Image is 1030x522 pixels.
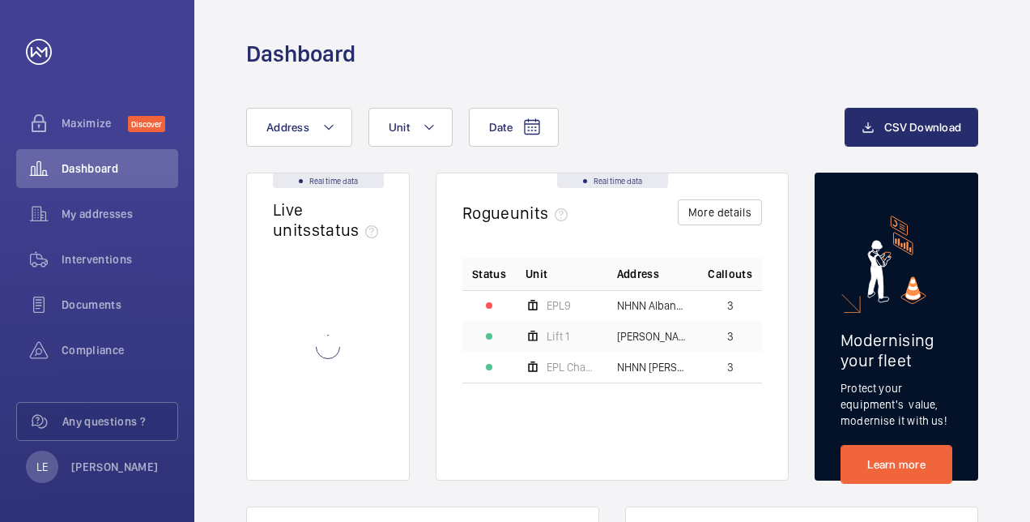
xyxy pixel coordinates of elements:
h2: Modernising your fleet [841,330,952,370]
span: Callouts [708,266,752,282]
span: Interventions [62,251,178,267]
span: units [510,203,575,223]
a: Learn more [841,445,952,484]
span: Discover [128,116,165,132]
p: Protect your equipment's value, modernise it with us! [841,380,952,429]
button: More details [678,199,762,225]
button: Address [246,108,352,147]
span: status [312,220,385,240]
button: Date [469,108,559,147]
span: EPL9 [547,300,571,311]
span: Unit [526,266,547,282]
span: CSV Download [884,121,961,134]
h1: Dashboard [246,39,355,69]
span: 3 [727,300,734,311]
h2: Live units [273,199,385,240]
img: marketing-card.svg [867,216,926,304]
div: Real time data [557,173,668,188]
span: Any questions ? [62,413,177,430]
span: My addresses [62,206,178,222]
span: Compliance [62,342,178,358]
span: Address [266,121,309,134]
span: Address [617,266,659,282]
span: NHNN [PERSON_NAME] Wing - [GEOGRAPHIC_DATA][PERSON_NAME], [STREET_ADDRESS], [617,362,689,373]
button: CSV Download [845,108,978,147]
p: [PERSON_NAME] [71,459,159,475]
p: Status [472,266,506,282]
span: 3 [727,362,734,373]
span: Dashboard [62,160,178,177]
span: Maximize [62,115,128,131]
span: Lift 1 [547,331,569,342]
span: Unit [389,121,410,134]
div: Real time data [273,173,384,188]
button: Unit [368,108,453,147]
span: Date [489,121,513,134]
span: [PERSON_NAME][GEOGRAPHIC_DATA] - [GEOGRAPHIC_DATA], [STREET_ADDRESS][PERSON_NAME], [617,331,689,342]
span: 3 [727,331,734,342]
h2: Rogue [462,203,574,223]
span: NHNN Albany Wing - [GEOGRAPHIC_DATA] ([GEOGRAPHIC_DATA]), [GEOGRAPHIC_DATA], [617,300,689,311]
span: Documents [62,297,178,313]
span: EPL ChandlerWing LH 20 [547,362,598,373]
p: LE [36,459,48,475]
